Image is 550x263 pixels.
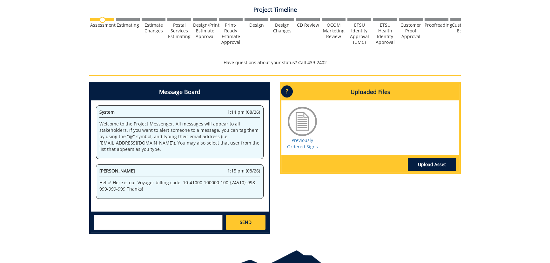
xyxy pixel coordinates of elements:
div: Customer Proof Approval [399,22,423,39]
a: Previously Ordered Signs [287,137,318,150]
h4: Message Board [91,84,269,100]
div: ETSU Identity Approval (UMC) [347,22,371,45]
div: ETSU Health Identity Approval [373,22,397,45]
span: 1:14 pm (08/26) [227,109,260,115]
p: ? [281,85,293,98]
span: 1:15 pm (08/26) [227,168,260,174]
p: Hello! Here is our Voyager billing code: 10-41000-100000-100-{74510}-998-999-999-999 Thanks! [99,179,260,192]
div: Proofreading [425,22,448,28]
a: SEND [226,215,265,230]
span: System [99,109,115,115]
textarea: messageToSend [94,215,223,230]
a: Upload Asset [408,158,456,171]
div: Design/Print Estimate Approval [193,22,217,39]
div: Customer Edits [450,22,474,34]
h4: Project Timeline [89,7,461,13]
div: Estimating [116,22,140,28]
div: Design Changes [270,22,294,34]
img: no [99,17,105,23]
div: CD Review [296,22,320,28]
div: Assessment [90,22,114,28]
div: Postal Services Estimating [167,22,191,39]
div: Print-Ready Estimate Approval [219,22,243,45]
div: Design [245,22,268,28]
span: [PERSON_NAME] [99,168,135,174]
p: Have questions about your status? Call 439-2402 [89,59,461,66]
h4: Uploaded Files [281,84,459,100]
div: Estimate Changes [142,22,165,34]
p: Welcome to the Project Messenger. All messages will appear to all stakeholders. If you want to al... [99,121,260,152]
span: SEND [240,219,252,226]
div: QCOM Marketing Review [322,22,345,39]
